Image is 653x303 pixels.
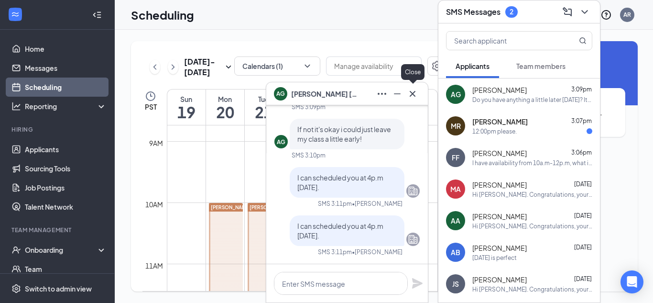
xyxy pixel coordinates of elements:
div: [DATE] is perfect [472,254,517,262]
div: 11am [143,260,165,271]
span: PST [145,102,157,112]
button: ChevronDown [577,4,592,20]
div: Do you have anything a little later [DATE]? Its because I have classes till 3 pm [472,96,592,104]
div: I have availability from 10a.m-12p.m, what is the best time for you? [472,159,592,167]
div: MR [451,121,461,131]
svg: Minimize [392,88,403,100]
div: SMS 3:11pm [318,248,352,256]
span: I can scheduled you at 4p.m [DATE]. [297,222,383,240]
span: Team members [516,62,566,70]
a: Applicants [25,140,107,159]
h1: 20 [206,104,244,120]
div: Team Management [11,226,105,234]
svg: Plane [412,278,423,289]
button: Calendars (1)ChevronDown [234,56,320,76]
svg: Company [407,185,419,197]
div: 10am [143,199,165,210]
div: Tue [245,94,283,104]
div: Sun [167,94,206,104]
div: SMS 3:11pm [318,200,352,208]
svg: Analysis [11,101,21,111]
span: [DATE] [574,244,592,251]
div: AG [451,90,461,99]
a: Job Postings [25,178,107,197]
button: ChevronLeft [150,60,160,74]
span: I can scheduled you at 4p.m [DATE]. [297,173,383,191]
button: Minimize [390,86,405,101]
div: Reporting [25,101,107,111]
svg: Company [407,234,419,245]
svg: UserCheck [11,245,21,255]
div: Switch to admin view [25,284,92,293]
span: [PERSON_NAME] [PERSON_NAME] [291,89,358,99]
span: [PERSON_NAME] [472,243,527,253]
span: [PERSON_NAME] [472,180,527,190]
span: [PERSON_NAME] [472,212,527,221]
span: [DATE] [574,275,592,282]
a: Talent Network [25,197,107,216]
a: October 20, 2025 [206,90,244,125]
svg: Cross [407,88,418,100]
svg: QuestionInfo [600,9,612,21]
h3: [DATE] - [DATE] [184,56,223,78]
input: Search applicant [446,32,560,50]
svg: ChevronDown [303,61,312,71]
div: Hi [PERSON_NAME]. Congratulations, your meeting with [DEMOGRAPHIC_DATA]-fil-A for Back-of-House T... [472,222,592,230]
div: MA [450,184,461,194]
svg: ChevronDown [406,62,414,70]
div: Close [401,64,424,80]
div: SMS 3:09pm [292,103,326,111]
div: AB [451,247,460,257]
span: [PERSON_NAME] [472,85,527,95]
div: FF [452,153,459,162]
span: [DATE] [574,180,592,188]
button: ChevronRight [168,60,178,74]
a: Team [25,259,107,279]
span: [PERSON_NAME] [472,148,527,158]
span: [DATE] [574,212,592,219]
a: October 19, 2025 [167,90,206,125]
div: 2 [510,8,513,16]
button: Settings [427,56,446,76]
svg: WorkstreamLogo [11,10,20,19]
div: Hi [PERSON_NAME]. Congratulations, your meeting with [DEMOGRAPHIC_DATA]-fil-A for Back-of-House T... [472,285,592,293]
div: AG [277,138,285,146]
div: 9am [147,138,165,148]
a: Scheduling [25,78,107,97]
div: Onboarding [25,245,98,255]
span: • [PERSON_NAME] [352,248,403,256]
span: • [PERSON_NAME] [352,200,403,208]
h1: 21 [245,104,283,120]
svg: Ellipses [376,88,388,100]
svg: SmallChevronDown [223,61,234,73]
button: Ellipses [374,86,390,101]
span: 3:07pm [571,117,592,124]
svg: Settings [11,284,21,293]
svg: Settings [431,60,443,72]
span: [PERSON_NAME] [472,117,528,126]
button: ComposeMessage [560,4,575,20]
a: Settings [427,56,446,78]
div: Hi [PERSON_NAME]. Congratulations, your meeting with [DEMOGRAPHIC_DATA]-fil-A for Back-of-House T... [472,191,592,199]
span: 3:06pm [571,149,592,156]
svg: ChevronRight [168,61,178,73]
span: Applicants [456,62,490,70]
span: If not it's okay i could just leave my class a little early! [297,125,391,143]
h1: 19 [167,104,206,120]
svg: ComposeMessage [562,6,573,18]
svg: Collapse [92,10,102,20]
div: JS [452,279,459,289]
div: Mon [206,94,244,104]
span: [PERSON_NAME] [250,204,290,210]
div: SMS 3:10pm [292,151,326,159]
div: Hiring [11,125,105,134]
h3: SMS Messages [446,7,501,17]
a: Messages [25,58,107,78]
button: Cross [405,86,420,101]
a: Sourcing Tools [25,159,107,178]
h1: Scheduling [131,7,194,23]
div: AA [451,216,460,225]
svg: ChevronLeft [150,61,160,73]
a: Home [25,39,107,58]
svg: ChevronDown [579,6,590,18]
